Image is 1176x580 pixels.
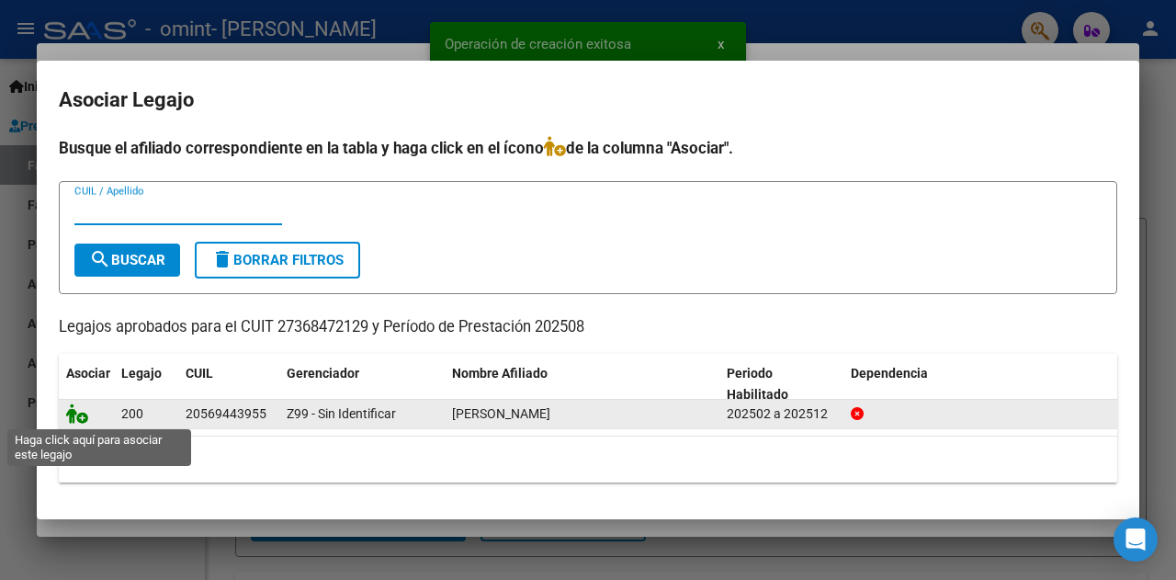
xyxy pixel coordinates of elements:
span: Legajo [121,366,162,381]
div: 202502 a 202512 [727,404,836,425]
span: Periodo Habilitado [727,366,788,402]
datatable-header-cell: Periodo Habilitado [719,354,843,415]
span: Nombre Afiliado [452,366,548,381]
mat-icon: delete [211,248,233,270]
datatable-header-cell: Gerenciador [279,354,445,415]
span: CUIL [186,366,213,381]
span: Borrar Filtros [211,252,344,268]
datatable-header-cell: Asociar [59,354,114,415]
button: Buscar [74,244,180,277]
span: BALZANO JOAQUIN NOHAN [452,406,550,421]
span: Asociar [66,366,110,381]
datatable-header-cell: Dependencia [843,354,1118,415]
span: Buscar [89,252,165,268]
div: Open Intercom Messenger [1114,517,1158,562]
datatable-header-cell: Legajo [114,354,178,415]
h2: Asociar Legajo [59,83,1117,118]
span: 200 [121,406,143,421]
span: Dependencia [851,366,928,381]
mat-icon: search [89,248,111,270]
span: Z99 - Sin Identificar [287,406,396,421]
datatable-header-cell: Nombre Afiliado [445,354,719,415]
button: Borrar Filtros [195,242,360,279]
span: Gerenciador [287,366,359,381]
p: Legajos aprobados para el CUIT 27368472129 y Período de Prestación 202508 [59,316,1117,339]
div: 20569443955 [186,404,266,425]
div: 1 registros [59,437,1117,483]
datatable-header-cell: CUIL [178,354,279,415]
h4: Busque el afiliado correspondiente en la tabla y haga click en el ícono de la columna "Asociar". [59,136,1117,160]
